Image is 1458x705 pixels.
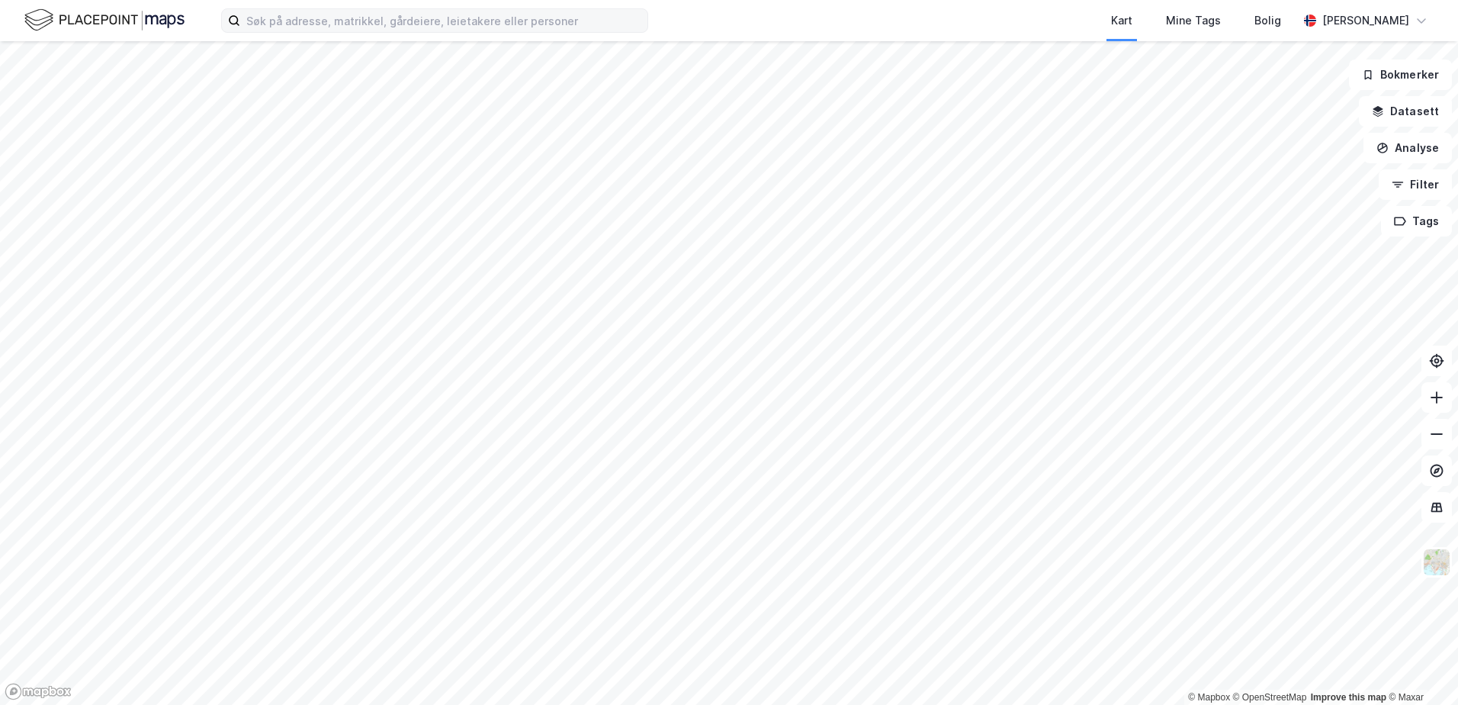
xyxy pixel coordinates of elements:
img: logo.f888ab2527a4732fd821a326f86c7f29.svg [24,7,185,34]
a: OpenStreetMap [1233,692,1307,703]
div: Mine Tags [1166,11,1221,30]
div: Kontrollprogram for chat [1382,632,1458,705]
div: Kart [1111,11,1132,30]
button: Filter [1379,169,1452,200]
img: Z [1422,548,1451,577]
button: Tags [1381,206,1452,237]
iframe: Chat Widget [1382,632,1458,705]
div: [PERSON_NAME] [1322,11,1409,30]
a: Improve this map [1311,692,1386,703]
div: Bolig [1254,11,1281,30]
button: Bokmerker [1349,60,1452,90]
input: Søk på adresse, matrikkel, gårdeiere, leietakere eller personer [240,9,647,32]
a: Mapbox [1188,692,1230,703]
button: Analyse [1363,133,1452,163]
button: Datasett [1359,96,1452,127]
a: Mapbox homepage [5,683,72,700]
